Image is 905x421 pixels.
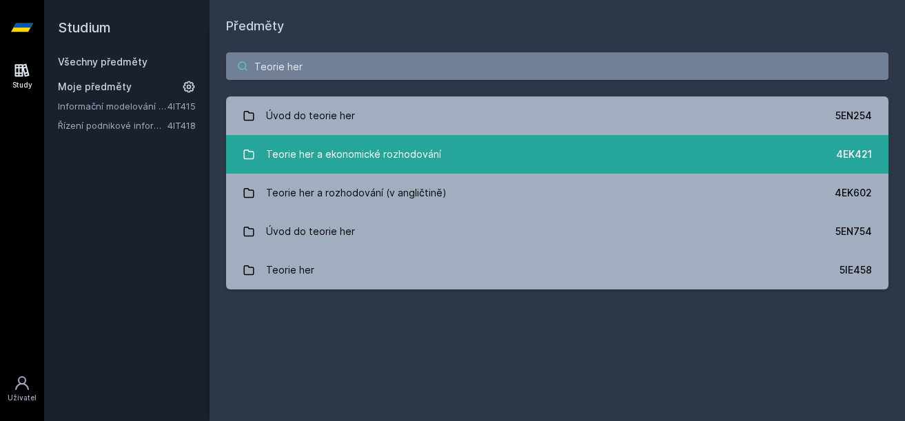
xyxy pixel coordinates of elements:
[835,186,872,200] div: 4EK602
[8,393,37,403] div: Uživatel
[12,80,32,90] div: Study
[266,256,314,284] div: Teorie her
[836,147,872,161] div: 4EK421
[266,141,441,168] div: Teorie her a ekonomické rozhodování
[266,218,355,245] div: Úvod do teorie her
[58,56,148,68] a: Všechny předměty
[3,368,41,410] a: Uživatel
[58,99,167,113] a: Informační modelování organizací
[167,101,196,112] a: 4IT415
[226,96,888,135] a: Úvod do teorie her 5EN254
[58,80,132,94] span: Moje předměty
[226,251,888,289] a: Teorie her 5IE458
[266,179,447,207] div: Teorie her a rozhodování (v angličtině)
[226,17,888,36] h1: Předměty
[167,120,196,131] a: 4IT418
[226,135,888,174] a: Teorie her a ekonomické rozhodování 4EK421
[226,52,888,80] input: Název nebo ident předmětu…
[3,55,41,97] a: Study
[266,102,355,130] div: Úvod do teorie her
[835,109,872,123] div: 5EN254
[226,174,888,212] a: Teorie her a rozhodování (v angličtině) 4EK602
[58,119,167,132] a: Řízení podnikové informatiky
[840,263,872,277] div: 5IE458
[835,225,872,238] div: 5EN754
[226,212,888,251] a: Úvod do teorie her 5EN754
